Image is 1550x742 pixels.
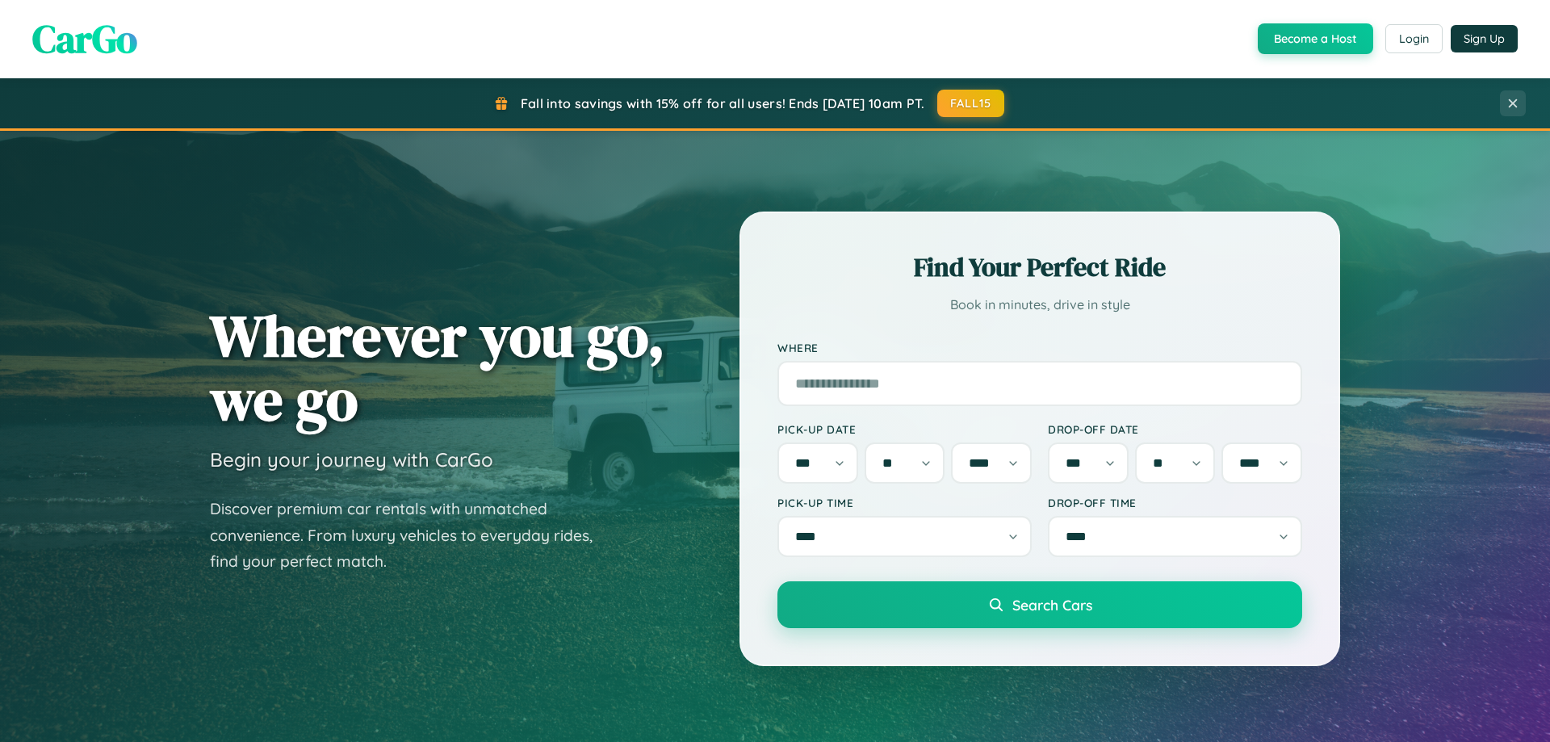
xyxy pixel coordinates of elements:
p: Book in minutes, drive in style [777,293,1302,317]
label: Where [777,341,1302,354]
h3: Begin your journey with CarGo [210,447,493,472]
button: Login [1385,24,1443,53]
button: FALL15 [937,90,1005,117]
span: CarGo [32,12,137,65]
label: Drop-off Time [1048,496,1302,509]
h2: Find Your Perfect Ride [777,249,1302,285]
p: Discover premium car rentals with unmatched convenience. From luxury vehicles to everyday rides, ... [210,496,614,575]
label: Pick-up Date [777,422,1032,436]
button: Become a Host [1258,23,1373,54]
button: Sign Up [1451,25,1518,52]
label: Pick-up Time [777,496,1032,509]
span: Search Cars [1012,596,1092,614]
h1: Wherever you go, we go [210,304,665,431]
button: Search Cars [777,581,1302,628]
label: Drop-off Date [1048,422,1302,436]
span: Fall into savings with 15% off for all users! Ends [DATE] 10am PT. [521,95,925,111]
